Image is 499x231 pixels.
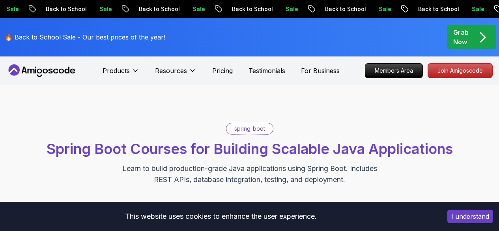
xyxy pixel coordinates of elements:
p: Resources [155,66,187,75]
span: Spring Boot Courses for Building Scalable Java Applications [47,140,453,158]
button: Accept cookies [447,210,493,223]
p: Members Area [365,64,422,78]
p: Products [103,66,130,75]
p: Sale [465,5,490,13]
button: Resources [155,66,196,82]
a: Testimonials [249,66,285,75]
p: Sale [92,5,118,13]
a: Join Amigoscode [428,63,493,78]
p: 🔥 Back to School Sale - Our best prices of the year! [5,32,165,42]
p: Learn to build production-grade Java applications using Spring Boot. Includes REST APIs, database... [117,163,382,185]
p: Back to School [318,5,372,13]
a: Pricing [212,66,233,75]
button: Products [103,66,139,82]
p: Join Amigoscode [428,64,492,78]
a: For Business [301,66,340,75]
a: Members Area [365,63,423,78]
p: Back to School [225,5,278,13]
p: Sale [278,5,304,13]
p: Back to School [411,5,465,13]
p: spring-boot [234,125,265,133]
p: Back to School [39,5,92,13]
p: Sale [372,5,397,13]
p: Back to School [132,5,185,13]
p: Sale [185,5,211,13]
div: This website uses cookies to enhance the user experience. [6,208,435,225]
p: Grab Now [453,28,469,47]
